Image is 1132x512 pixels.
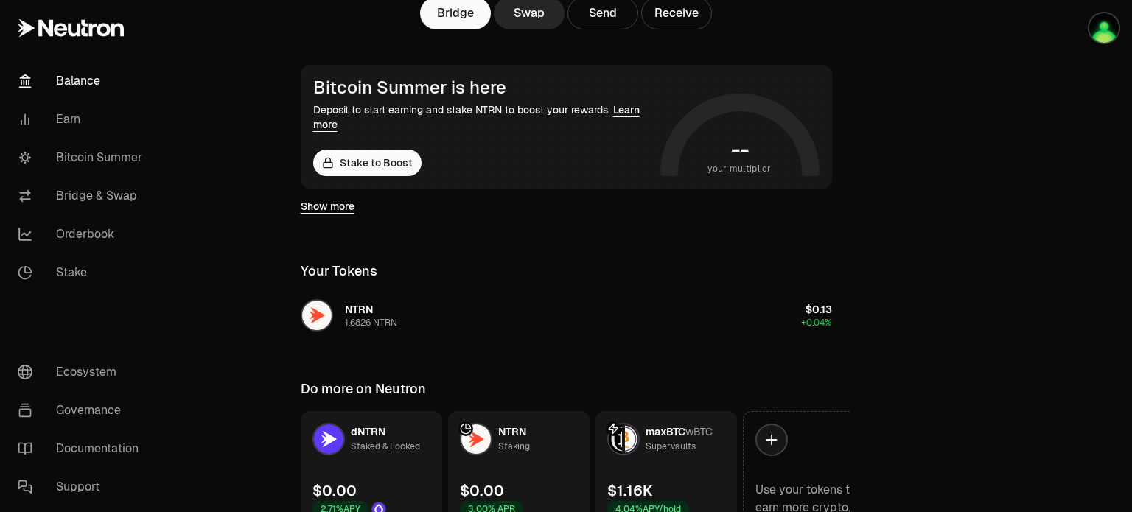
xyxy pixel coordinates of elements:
[313,77,654,98] div: Bitcoin Summer is here
[6,215,159,253] a: Orderbook
[314,424,343,454] img: dNTRN Logo
[313,150,422,176] a: Stake to Boost
[609,424,622,454] img: maxBTC Logo
[301,199,354,214] a: Show more
[351,439,420,454] div: Staked & Locked
[345,303,373,316] span: NTRN
[498,425,526,438] span: NTRN
[6,62,159,100] a: Balance
[498,439,530,454] div: Staking
[607,480,652,501] div: $1.16K
[6,468,159,506] a: Support
[625,424,638,454] img: wBTC Logo
[646,439,696,454] div: Supervaults
[707,161,772,176] span: your multiplier
[351,425,385,438] span: dNTRN
[685,425,713,438] span: wBTC
[6,177,159,215] a: Bridge & Swap
[1089,13,1119,43] img: Ledger Cosmos 1
[6,138,159,177] a: Bitcoin Summer
[312,480,357,501] div: $0.00
[6,353,159,391] a: Ecosystem
[461,424,491,454] img: NTRN Logo
[345,317,397,329] div: 1.6826 NTRN
[313,102,654,132] div: Deposit to start earning and stake NTRN to boost your rewards.
[6,253,159,292] a: Stake
[302,301,332,330] img: NTRN Logo
[460,480,504,501] div: $0.00
[292,293,841,337] button: NTRN LogoNTRN1.6826 NTRN$0.13+0.04%
[301,379,426,399] div: Do more on Neutron
[801,317,832,329] span: +0.04%
[731,138,748,161] h1: --
[301,261,377,281] div: Your Tokens
[646,425,685,438] span: maxBTC
[6,100,159,138] a: Earn
[6,429,159,468] a: Documentation
[806,303,832,316] span: $0.13
[6,391,159,429] a: Governance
